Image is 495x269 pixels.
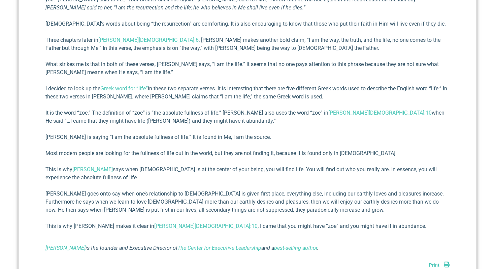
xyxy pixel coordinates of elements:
[100,85,148,92] a: Greek word for “life”
[45,245,319,251] em: is the founder and Executive Director of and a .
[45,149,450,157] p: Most modern people are looking for the fullness of life out in the world, but they are not findin...
[45,36,450,52] p: Three chapters later in , [PERSON_NAME] makes another bold claim, “I am the way, the truth, and t...
[72,166,113,173] a: [PERSON_NAME]
[429,262,450,268] a: Print
[328,110,432,116] a: [PERSON_NAME][DEMOGRAPHIC_DATA]:10
[45,166,450,182] p: This is why says when [DEMOGRAPHIC_DATA] is at the center of your being, you will find life. You ...
[45,190,450,214] p: [PERSON_NAME] goes onto say when one’s relationship to [DEMOGRAPHIC_DATA] is given first place, e...
[45,85,450,101] p: I decided to look up the in these two separate verses. It is interesting that there are five diff...
[429,262,439,268] span: Print
[45,133,450,141] p: [PERSON_NAME] is saying “I am the absolute fullness of life.” It is found in Me, I am the source.
[154,223,258,229] a: [PERSON_NAME][DEMOGRAPHIC_DATA]:10
[45,109,450,125] p: It is the word “zoe.” The definition of “zoe” is “the absolute fullness of life.” [PERSON_NAME] a...
[98,37,199,43] a: [PERSON_NAME][DEMOGRAPHIC_DATA]:6
[274,245,317,251] a: best-selling author
[45,60,450,77] p: What strikes me is that in both of these verses, [PERSON_NAME] says, “I am the life.” It seems th...
[177,245,261,251] a: The Center for Executive Leadership
[45,245,86,251] a: [PERSON_NAME]
[45,222,450,230] p: This is why [PERSON_NAME] makes it clear in , I came that you might have “zoe” and you might have...
[45,20,450,28] p: [DEMOGRAPHIC_DATA]’s words about being “the resurrection” are comforting. It is also encouraging ...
